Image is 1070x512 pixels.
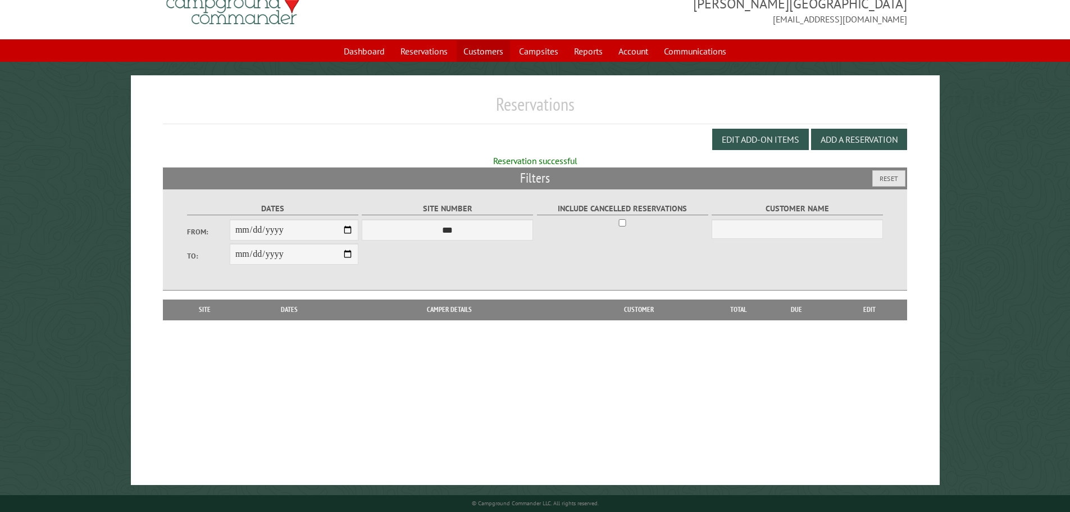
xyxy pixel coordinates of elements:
[712,129,809,150] button: Edit Add-on Items
[163,93,908,124] h1: Reservations
[337,40,391,62] a: Dashboard
[716,300,761,320] th: Total
[512,40,565,62] a: Campsites
[472,500,599,507] small: © Campground Commander LLC. All rights reserved.
[163,155,908,167] div: Reservation successful
[567,40,609,62] a: Reports
[761,300,832,320] th: Due
[612,40,655,62] a: Account
[457,40,510,62] a: Customers
[187,251,230,261] label: To:
[657,40,733,62] a: Communications
[338,300,561,320] th: Camper Details
[242,300,338,320] th: Dates
[169,300,242,320] th: Site
[712,202,883,215] label: Customer Name
[537,202,708,215] label: Include Cancelled Reservations
[872,170,905,187] button: Reset
[811,129,907,150] button: Add a Reservation
[163,167,908,189] h2: Filters
[362,202,533,215] label: Site Number
[187,226,230,237] label: From:
[832,300,908,320] th: Edit
[561,300,716,320] th: Customer
[187,202,358,215] label: Dates
[394,40,454,62] a: Reservations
